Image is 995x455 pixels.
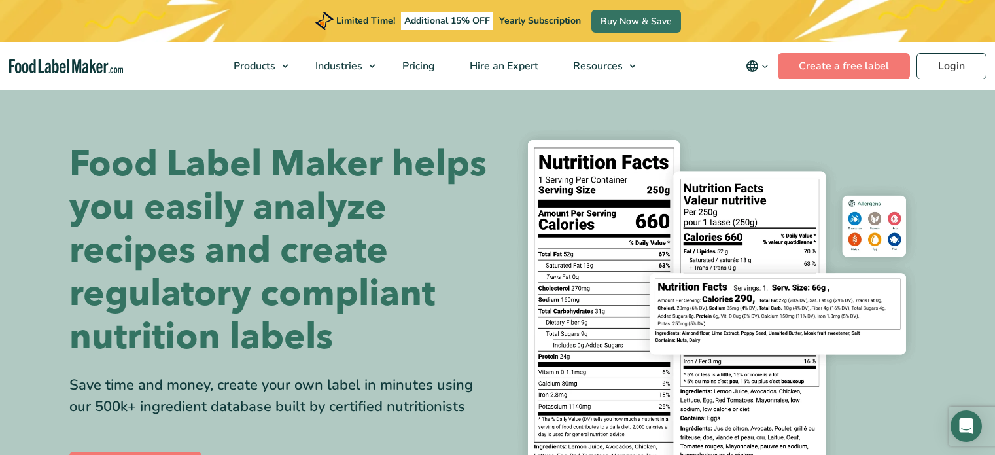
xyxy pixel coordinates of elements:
[398,59,436,73] span: Pricing
[951,410,982,442] div: Open Intercom Messenger
[336,14,395,27] span: Limited Time!
[499,14,581,27] span: Yearly Subscription
[466,59,540,73] span: Hire an Expert
[69,374,488,418] div: Save time and money, create your own label in minutes using our 500k+ ingredient database built b...
[916,53,986,79] a: Login
[401,12,493,30] span: Additional 15% OFF
[569,59,624,73] span: Resources
[217,42,295,90] a: Products
[69,143,488,359] h1: Food Label Maker helps you easily analyze recipes and create regulatory compliant nutrition labels
[230,59,277,73] span: Products
[453,42,553,90] a: Hire an Expert
[778,53,910,79] a: Create a free label
[556,42,642,90] a: Resources
[298,42,382,90] a: Industries
[385,42,449,90] a: Pricing
[591,10,681,33] a: Buy Now & Save
[311,59,364,73] span: Industries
